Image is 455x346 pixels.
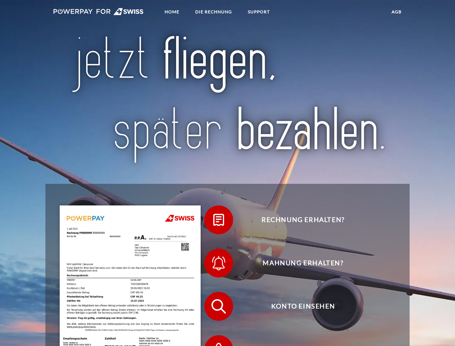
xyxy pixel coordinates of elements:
[215,205,391,234] span: Rechnung erhalten?
[204,292,392,321] button: Konto einsehen
[210,297,228,315] img: qb_search.svg
[215,292,391,321] span: Konto einsehen
[242,5,276,18] a: SUPPORT
[385,5,408,18] a: agb
[204,249,392,278] button: Mahnung erhalten?
[69,35,386,166] img: title-swiss_de.svg
[215,249,391,278] span: Mahnung erhalten?
[210,211,228,229] img: qb_bill.svg
[159,5,186,18] a: Home
[210,254,228,272] img: qb_bell.svg
[204,205,392,234] button: Rechnung erhalten?
[189,5,238,18] a: DIE RECHNUNG
[53,8,144,15] img: logo-swiss-white.svg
